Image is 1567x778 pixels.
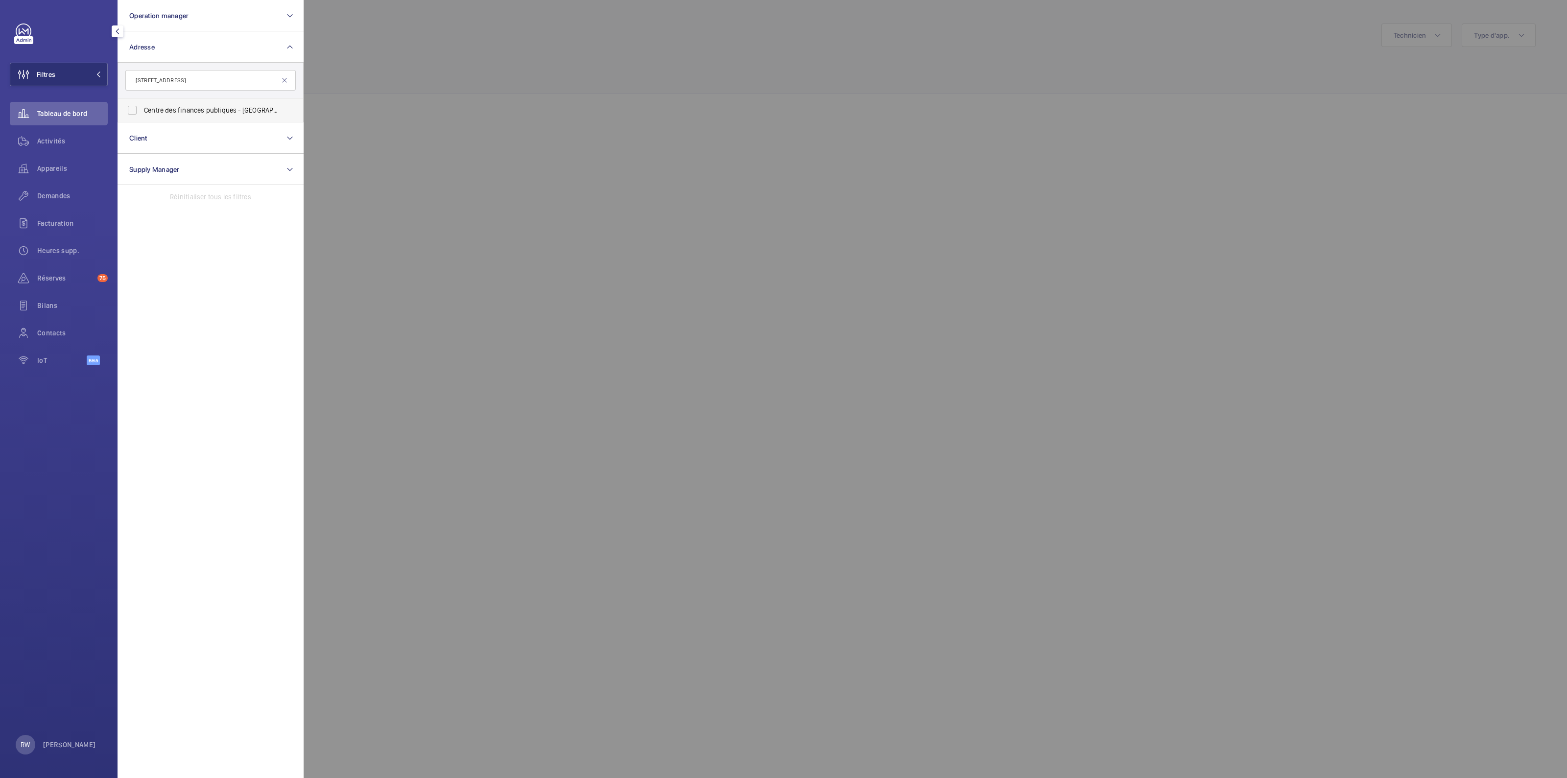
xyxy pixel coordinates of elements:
p: [PERSON_NAME] [43,740,96,750]
span: Beta [87,355,100,365]
span: Bilans [37,301,108,310]
span: 75 [97,274,108,282]
span: Tableau de bord [37,109,108,118]
span: Heures supp. [37,246,108,256]
span: Appareils [37,164,108,173]
span: Facturation [37,218,108,228]
button: Filtres [10,63,108,86]
span: Filtres [37,70,55,79]
span: Demandes [37,191,108,201]
span: Contacts [37,328,108,338]
span: Activités [37,136,108,146]
p: RW [21,740,30,750]
span: IoT [37,355,87,365]
span: Réserves [37,273,94,283]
